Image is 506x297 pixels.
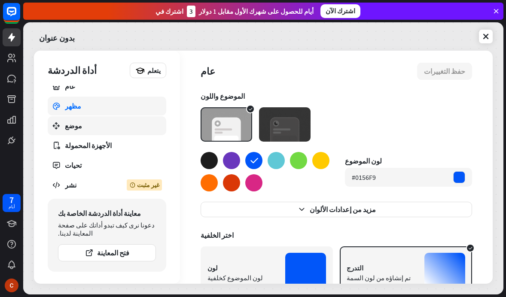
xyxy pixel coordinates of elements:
font: تم إنشاؤه من لون السمة [347,274,411,282]
font: لون الموضوع [345,157,382,165]
font: فتح المعاينة [97,249,129,257]
font: 3 [189,7,193,15]
font: تحيات [65,161,82,170]
a: 7 أيام [3,194,21,212]
font: حفظ التغييرات [424,67,465,76]
button: حفظ التغييرات [417,63,472,80]
font: أيام [9,204,15,209]
font: 7 [9,194,14,205]
a: تحيات [48,156,166,175]
font: التدرج [347,264,363,272]
font: أداة الدردشة [48,64,97,76]
button: مزيد من إعدادات الألوان [201,202,472,217]
a: بدون عنوان [39,27,75,45]
font: غير مثبت [137,181,159,189]
a: عام [48,77,166,96]
font: #0156F9 [352,173,376,182]
font: مظهر [65,102,81,110]
font: أيام للحصول على شهرك الأول مقابل 1 دولار [199,7,314,15]
font: لون [207,264,218,272]
font: اشترك في [155,7,183,15]
font: الموضوع واللون [201,92,245,100]
font: عام [201,65,215,77]
font: عام [65,82,76,91]
button: فتح المعاينة [58,244,156,261]
font: نشر [65,181,76,189]
a: الأجهزة المحمولة [48,136,166,155]
font: يتعلم [147,67,161,75]
font: مزيد من إعدادات الألوان [310,205,376,214]
font: دعونا نرى كيف تبدو أداتك على صفحة المعاينة لدينا. [58,221,155,237]
a: مظهر [48,97,166,115]
font: لون الموضوع كخلفية [207,274,263,282]
font: بدون عنوان [39,33,75,43]
font: موضع [65,121,82,130]
font: اختر الخلفية [201,231,234,239]
font: الأجهزة المحمولة [65,141,112,150]
font: اشترك الآن [326,7,355,15]
a: موضع [48,116,166,135]
a: نشر غير مثبت [48,176,166,194]
font: معاينة أداة الدردشة الخاصة بك [58,209,141,218]
button: افتح أداة الدردشة المباشرة [7,3,33,29]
